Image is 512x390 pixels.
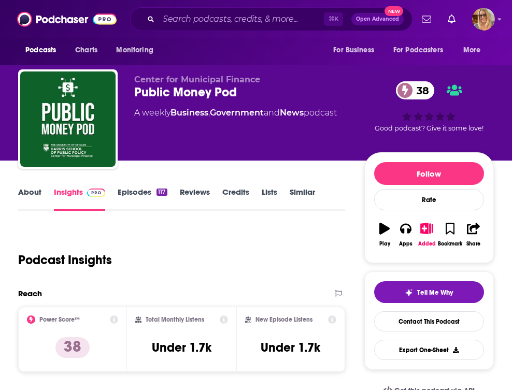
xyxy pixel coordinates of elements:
[374,216,395,253] button: Play
[375,124,483,132] span: Good podcast? Give it some love!
[25,43,56,57] span: Podcasts
[463,43,481,57] span: More
[333,43,374,57] span: For Business
[324,12,343,26] span: ⌘ K
[255,316,312,323] h2: New Episode Listens
[262,187,277,211] a: Lists
[466,241,480,247] div: Share
[159,11,324,27] input: Search podcasts, credits, & more...
[54,187,105,211] a: InsightsPodchaser Pro
[261,340,320,355] h3: Under 1.7k
[393,43,443,57] span: For Podcasters
[290,187,315,211] a: Similar
[374,162,484,185] button: Follow
[444,10,460,28] a: Show notifications dropdown
[18,252,112,268] h1: Podcast Insights
[109,40,166,60] button: open menu
[152,340,211,355] h3: Under 1.7k
[364,75,494,139] div: 38Good podcast? Give it some love!
[374,189,484,210] div: Rate
[438,241,462,247] div: Bookmark
[418,241,436,247] div: Added
[406,81,434,99] span: 38
[385,6,403,16] span: New
[374,311,484,331] a: Contact This Podcast
[130,7,413,31] div: Search podcasts, credits, & more...
[456,40,494,60] button: open menu
[417,288,453,297] span: Tell Me Why
[208,108,210,118] span: ,
[146,316,204,323] h2: Total Monthly Listens
[396,81,434,99] a: 38
[395,216,417,253] button: Apps
[134,107,337,119] div: A weekly podcast
[399,241,413,247] div: Apps
[18,187,41,211] a: About
[280,108,304,118] a: News
[351,13,404,25] button: Open AdvancedNew
[374,340,484,360] button: Export One-Sheet
[374,281,484,303] button: tell me why sparkleTell Me Why
[170,108,208,118] a: Business
[75,43,97,57] span: Charts
[416,216,437,253] button: Added
[17,9,117,29] img: Podchaser - Follow, Share and Rate Podcasts
[405,288,413,297] img: tell me why sparkle
[118,187,167,211] a: Episodes117
[472,8,495,31] button: Show profile menu
[222,187,249,211] a: Credits
[68,40,104,60] a: Charts
[210,108,264,118] a: Government
[18,40,69,60] button: open menu
[418,10,435,28] a: Show notifications dropdown
[326,40,387,60] button: open menu
[157,189,167,196] div: 117
[463,216,484,253] button: Share
[87,189,105,197] img: Podchaser Pro
[472,8,495,31] img: User Profile
[134,75,260,84] span: Center for Municipal Finance
[472,8,495,31] span: Logged in as StacHart
[356,17,399,22] span: Open Advanced
[437,216,463,253] button: Bookmark
[116,43,153,57] span: Monitoring
[387,40,458,60] button: open menu
[55,337,90,358] p: 38
[180,187,210,211] a: Reviews
[264,108,280,118] span: and
[18,288,42,298] h2: Reach
[379,241,390,247] div: Play
[20,71,116,167] img: Public Money Pod
[39,316,80,323] h2: Power Score™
